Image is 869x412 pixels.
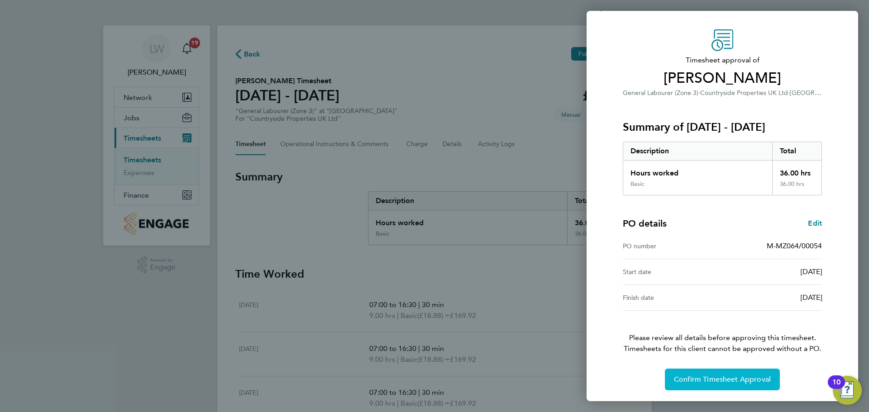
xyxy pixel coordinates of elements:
span: Confirm Timesheet Approval [674,375,771,384]
div: Hours worked [623,161,772,180]
div: 36.00 hrs [772,161,822,180]
div: PO number [623,241,722,251]
span: Edit [808,219,822,227]
h4: PO details [623,217,667,230]
h3: Summary of [DATE] - [DATE] [623,120,822,134]
span: [PERSON_NAME] [623,69,822,87]
div: Basic [630,180,644,188]
span: [GEOGRAPHIC_DATA] [790,88,855,97]
div: [DATE] [722,266,822,277]
div: Start date [623,266,722,277]
div: Total [772,142,822,160]
span: Countryside Properties UK Ltd [700,89,788,97]
button: Confirm Timesheet Approval [665,369,780,390]
div: 10 [832,382,840,394]
div: Summary of 18 - 24 Aug 2025 [623,142,822,195]
div: Finish date [623,292,722,303]
div: [DATE] [722,292,822,303]
span: Timesheets for this client cannot be approved without a PO. [612,343,833,354]
div: 36.00 hrs [772,180,822,195]
span: General Labourer (Zone 3) [623,89,698,97]
span: Timesheet approval of [623,55,822,66]
div: Description [623,142,772,160]
span: M-MZ064/00054 [767,242,822,250]
span: · [698,89,700,97]
button: Open Resource Center, 10 new notifications [833,376,862,405]
span: · [788,89,790,97]
a: Edit [808,218,822,229]
p: Please review all details before approving this timesheet. [612,311,833,354]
